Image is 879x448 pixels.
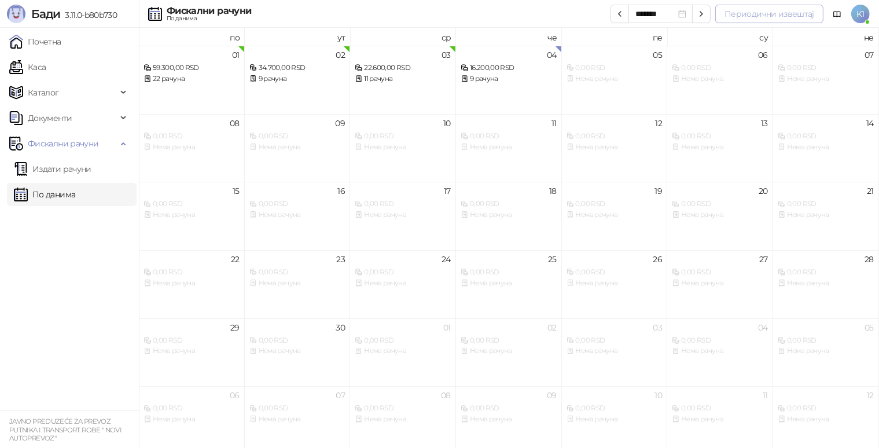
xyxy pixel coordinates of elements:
[567,414,663,425] div: Нема рачуна
[350,182,456,250] td: 2025-09-17
[144,142,240,153] div: Нема рачуна
[653,324,662,332] div: 03
[355,63,451,74] div: 22.600,00 RSD
[144,63,240,74] div: 59.300,00 RSD
[144,335,240,346] div: 0,00 RSD
[245,28,351,46] th: ут
[778,74,874,85] div: Нема рачуна
[355,210,451,221] div: Нема рачуна
[337,255,345,263] div: 23
[167,6,251,16] div: Фискални рачуни
[667,28,773,46] th: су
[245,318,351,387] td: 2025-09-30
[7,5,25,23] img: Logo
[249,346,345,357] div: Нема рачуна
[249,199,345,210] div: 0,00 RSD
[355,142,451,153] div: Нема рачуна
[249,403,345,414] div: 0,00 RSD
[249,278,345,289] div: Нема рачуна
[350,114,456,182] td: 2025-09-10
[773,250,879,318] td: 2025-09-28
[28,107,72,130] span: Документи
[14,157,91,181] a: Издати рачуни
[672,142,768,153] div: Нема рачуна
[139,46,245,114] td: 2025-09-01
[14,183,75,206] a: По данима
[249,414,345,425] div: Нема рачуна
[667,250,773,318] td: 2025-09-27
[715,5,823,23] button: Периодични извештај
[551,119,557,127] div: 11
[167,16,251,21] div: По данима
[461,267,557,278] div: 0,00 RSD
[655,119,662,127] div: 12
[567,199,663,210] div: 0,00 RSD
[350,28,456,46] th: ср
[562,182,668,250] td: 2025-09-19
[773,28,879,46] th: не
[567,278,663,289] div: Нема рачуна
[350,46,456,114] td: 2025-09-03
[355,131,451,142] div: 0,00 RSD
[547,324,557,332] div: 02
[562,250,668,318] td: 2025-09-26
[653,51,662,59] div: 05
[778,278,874,289] div: Нема рачуна
[867,391,874,399] div: 12
[230,391,240,399] div: 06
[355,403,451,414] div: 0,00 RSD
[758,324,768,332] div: 04
[456,28,562,46] th: че
[355,74,451,85] div: 11 рачуна
[851,5,870,23] span: K1
[230,324,240,332] div: 29
[355,199,451,210] div: 0,00 RSD
[456,114,562,182] td: 2025-09-11
[567,210,663,221] div: Нема рачуна
[562,28,668,46] th: пе
[9,417,122,442] small: JAVNO PREDUZEĆE ZA PREVOZ PUTNIKA I TRANSPORT ROBE " NOVI AUTOPREVOZ"
[232,51,240,59] div: 01
[667,182,773,250] td: 2025-09-20
[667,46,773,114] td: 2025-09-06
[336,119,345,127] div: 09
[562,114,668,182] td: 2025-09-12
[461,131,557,142] div: 0,00 RSD
[350,318,456,387] td: 2025-10-01
[144,210,240,221] div: Нема рачуна
[773,318,879,387] td: 2025-10-05
[144,403,240,414] div: 0,00 RSD
[355,414,451,425] div: Нема рачуна
[249,335,345,346] div: 0,00 RSD
[28,132,98,155] span: Фискални рачуни
[672,335,768,346] div: 0,00 RSD
[567,63,663,74] div: 0,00 RSD
[654,187,662,195] div: 19
[139,182,245,250] td: 2025-09-15
[9,30,61,53] a: Почетна
[567,346,663,357] div: Нема рачуна
[778,414,874,425] div: Нема рачуна
[144,346,240,357] div: Нема рачуна
[144,414,240,425] div: Нема рачуна
[778,199,874,210] div: 0,00 RSD
[667,114,773,182] td: 2025-09-13
[249,210,345,221] div: Нема рачуна
[231,255,240,263] div: 22
[355,346,451,357] div: Нема рачуна
[461,142,557,153] div: Нема рачуна
[144,131,240,142] div: 0,00 RSD
[761,119,768,127] div: 13
[547,391,557,399] div: 09
[461,210,557,221] div: Нема рачуна
[548,255,557,263] div: 25
[567,403,663,414] div: 0,00 RSD
[249,142,345,153] div: Нема рачуна
[461,414,557,425] div: Нема рачуна
[249,131,345,142] div: 0,00 RSD
[139,318,245,387] td: 2025-09-29
[672,267,768,278] div: 0,00 RSD
[461,63,557,74] div: 16.200,00 RSD
[672,346,768,357] div: Нема рачуна
[144,267,240,278] div: 0,00 RSD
